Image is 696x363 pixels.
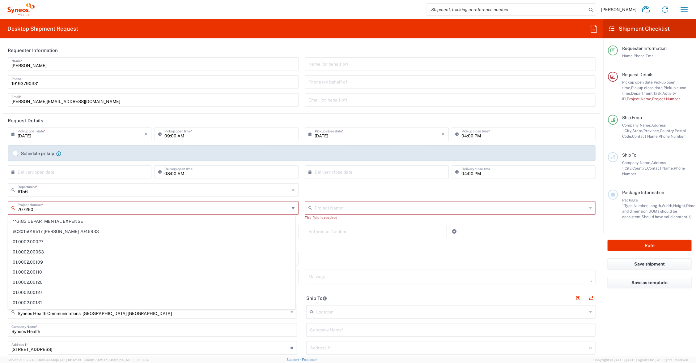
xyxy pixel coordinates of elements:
[608,277,692,288] button: Save as template
[8,217,295,226] span: **6183 DEPARTMENTAL EXPENSE
[593,357,689,363] span: Copyright © [DATE]-[DATE] Agistix Inc., All Rights Reserved
[660,128,675,133] span: Country,
[286,358,302,361] a: Support
[8,267,295,277] span: 01.0002.00110
[8,247,295,257] span: 01.0002.00063
[642,214,692,219] span: Should have valid content(s)
[625,128,632,133] span: City,
[13,151,54,156] label: Schedule pickup
[8,237,295,247] span: 01.0002.00027
[8,215,299,220] div: This field is required
[622,190,664,195] span: Package Information
[622,115,642,120] span: Ship From
[609,25,670,32] h2: Shipment Checklist
[8,227,295,236] span: #C2015019517 [PERSON_NAME] 7046933
[144,129,148,139] i: ×
[648,203,662,208] span: Length,
[8,308,295,318] span: 01.0002.00141
[632,134,659,139] span: Contact Name,
[646,54,656,58] span: Email
[8,257,295,267] span: 01.0002.00109
[622,123,651,127] span: Company Name,
[662,203,673,208] span: Width,
[8,278,295,287] span: 01.0002.00120
[7,25,78,32] h2: Desktop Shipment Request
[8,298,295,308] span: 01.0002.00131
[625,166,632,171] span: City,
[631,85,664,90] span: Pickup close date,
[659,134,685,139] span: Phone Number
[622,54,634,58] span: Name,
[622,153,636,158] span: Ship To
[601,7,636,12] span: [PERSON_NAME]
[647,166,674,171] span: Contact Name,
[450,227,459,236] a: Add Reference
[634,203,648,208] span: Number,
[631,91,653,96] span: Department,
[8,288,295,297] span: 01.0002.00127
[652,97,680,101] span: Project Number
[306,295,327,301] h2: Ship To
[622,198,638,208] span: Package 1:
[632,128,660,133] span: State/Province,
[305,215,596,220] div: This field is required
[8,118,43,124] h2: Request Details
[622,72,653,77] span: Request Details
[124,358,149,362] span: [DATE] 10:23:34
[608,240,692,251] button: Rate
[608,258,692,270] button: Save shipment
[622,80,654,84] span: Pickup open date,
[632,166,647,171] span: Country,
[627,97,652,101] span: Project Name,
[442,129,445,139] i: ×
[302,358,318,361] a: Feedback
[624,203,634,208] span: Type,
[653,91,662,96] span: Task,
[84,358,149,362] span: Client: 2025.17.0-159f9de
[427,4,587,15] input: Shipment, tracking or reference number
[56,358,81,362] span: [DATE] 10:32:38
[8,47,58,54] h2: Requester Information
[622,46,667,51] span: Requester Information
[673,203,686,208] span: Height,
[622,160,651,165] span: Company Name,
[634,54,646,58] span: Phone,
[7,358,81,362] span: Server: 2025.17.0-1194904eeae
